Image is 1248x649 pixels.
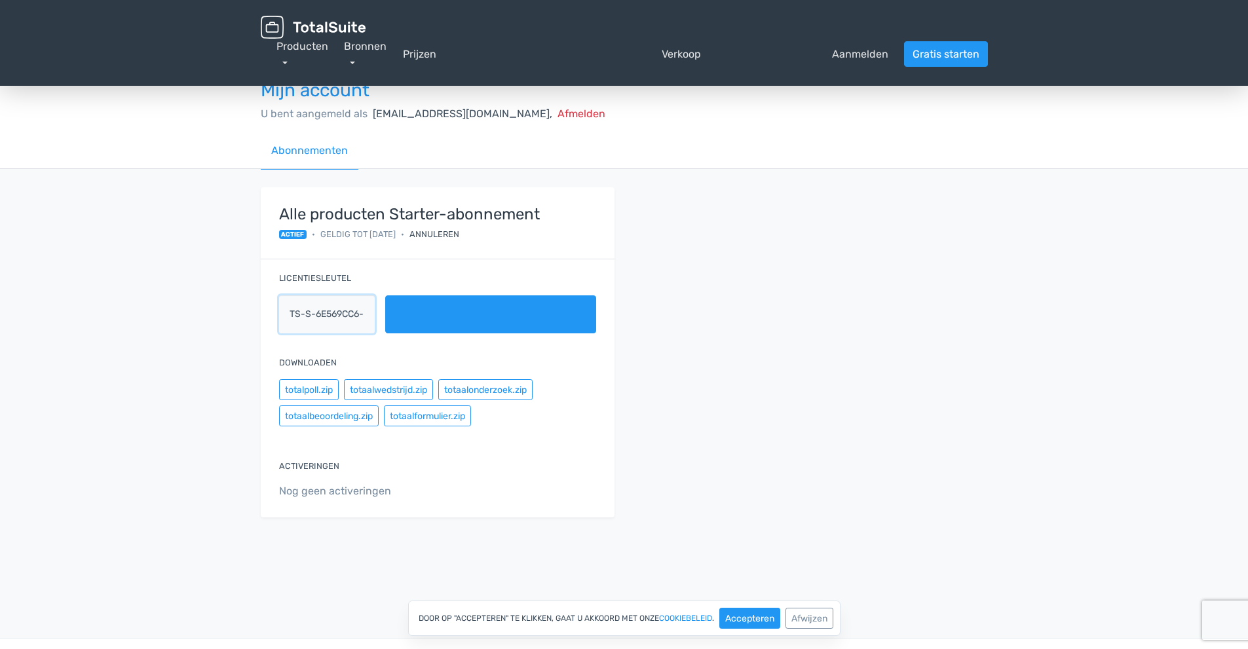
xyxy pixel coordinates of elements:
[403,46,436,62] a: Prijzen
[717,46,827,62] font: persoon
[21,34,31,45] img: website_grey.svg
[281,231,304,238] font: actief
[261,16,366,39] img: TotalSuite voor WordPress
[409,228,459,240] div: Annuleren
[385,295,596,333] button: inhoud_kopie
[662,48,701,60] font: Verkoop
[832,48,888,60] font: Aanmelden
[725,613,774,624] font: Accepteren
[904,41,988,67] a: Gratis starten
[285,384,333,396] font: totalpoll.zip
[37,21,64,31] div: v 4.0.25
[438,379,533,400] button: totaalonderzoek.zip
[344,379,433,400] button: totaalwedstrijd.zip
[34,34,144,45] div: Domein: [DOMAIN_NAME]
[279,379,339,400] button: totalpoll.zip
[712,614,714,623] font: .
[279,405,379,426] button: totaalbeoordeling.zip
[791,613,827,624] font: Afwijzen
[279,273,351,283] font: Licentiesleutel
[659,614,712,623] font: cookiebeleid
[409,229,459,239] font: Annuleren
[344,40,387,68] a: Bronnen
[390,411,465,422] font: totaalformulier.zip
[396,306,585,322] font: inhoud_kopie
[384,405,471,426] button: totaalformulier.zip
[285,411,373,422] font: totaalbeoordeling.zip
[403,48,436,60] font: Prijzen
[717,46,888,62] a: persoonAanmelden
[279,358,337,367] font: Downloaden
[373,107,552,120] font: [EMAIL_ADDRESS][DOMAIN_NAME],
[444,384,527,396] font: totaalonderzoek.zip
[659,614,712,622] a: cookiebeleid
[312,229,315,239] font: •
[279,461,339,471] font: Activeringen
[401,229,404,239] font: •
[320,229,396,239] font: Geldig tot [DATE]
[785,608,833,629] button: Afwijzen
[344,40,387,52] font: Bronnen
[261,132,358,170] a: Abonnementen
[279,485,391,497] font: Nog geen activeringen
[719,608,780,629] button: Accepteren
[21,21,31,31] img: logo_orange.svg
[436,46,656,62] font: vraag_antwoord
[276,40,328,52] font: Producten
[279,205,540,223] font: Alle producten Starter-abonnement
[276,40,328,68] a: Producten
[271,144,348,157] font: Abonnementen
[558,107,605,120] font: Afmelden
[36,76,47,86] img: tab_domain_overview_orange.svg
[350,384,427,396] font: totaalwedstrijd.zip
[128,76,139,86] img: tab_keywords_by_traffic_grey.svg
[143,77,224,86] div: Keywords op verkeer
[261,79,369,101] font: Mijn account
[436,46,701,62] a: vraag_antwoordVerkoop
[261,107,368,120] font: U bent aangemeld als
[50,77,115,86] div: Domeinoverzicht
[419,614,659,623] font: Door op "Accepteren" te klikken, gaat u akkoord met onze
[913,48,979,60] font: Gratis starten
